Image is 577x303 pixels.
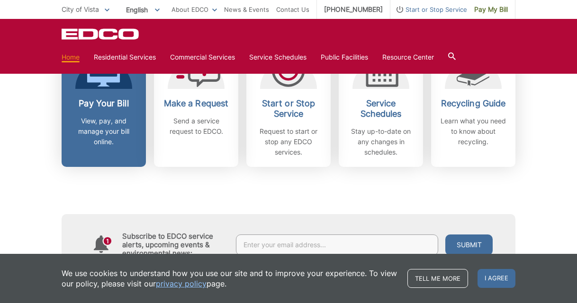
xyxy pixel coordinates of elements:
a: Pay Your Bill View, pay, and manage your bill online. [62,42,146,167]
p: Stay up-to-date on any changes in schedules. [346,126,416,157]
a: Tell me more [407,269,468,288]
span: English [119,2,167,17]
p: We use cookies to understand how you use our site and to improve your experience. To view our pol... [62,268,398,289]
a: Recycling Guide Learn what you need to know about recycling. [431,42,515,167]
p: Send a service request to EDCO. [161,116,231,137]
p: Learn what you need to know about recycling. [438,116,508,147]
a: Service Schedules Stay up-to-date on any changes in schedules. [339,42,423,167]
a: privacy policy [156,278,207,289]
a: Contact Us [276,4,309,15]
span: City of Vista [62,5,99,13]
a: About EDCO [171,4,217,15]
a: Public Facilities [321,52,368,62]
a: Residential Services [94,52,156,62]
h4: Subscribe to EDCO service alerts, upcoming events & environmental news: [122,232,226,258]
a: Resource Center [382,52,434,62]
a: Service Schedules [249,52,307,62]
h2: Service Schedules [346,98,416,119]
a: Commercial Services [170,52,235,62]
h2: Pay Your Bill [69,98,139,109]
h2: Recycling Guide [438,98,508,109]
p: View, pay, and manage your bill online. [69,116,139,147]
a: Make a Request Send a service request to EDCO. [154,42,238,167]
a: EDCD logo. Return to the homepage. [62,28,140,40]
h2: Make a Request [161,98,231,109]
a: News & Events [224,4,269,15]
span: Pay My Bill [474,4,508,15]
h2: Start or Stop Service [253,98,324,119]
span: I agree [478,269,515,288]
button: Submit [445,234,493,255]
input: Enter your email address... [236,234,438,255]
a: Home [62,52,80,62]
p: Request to start or stop any EDCO services. [253,126,324,157]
